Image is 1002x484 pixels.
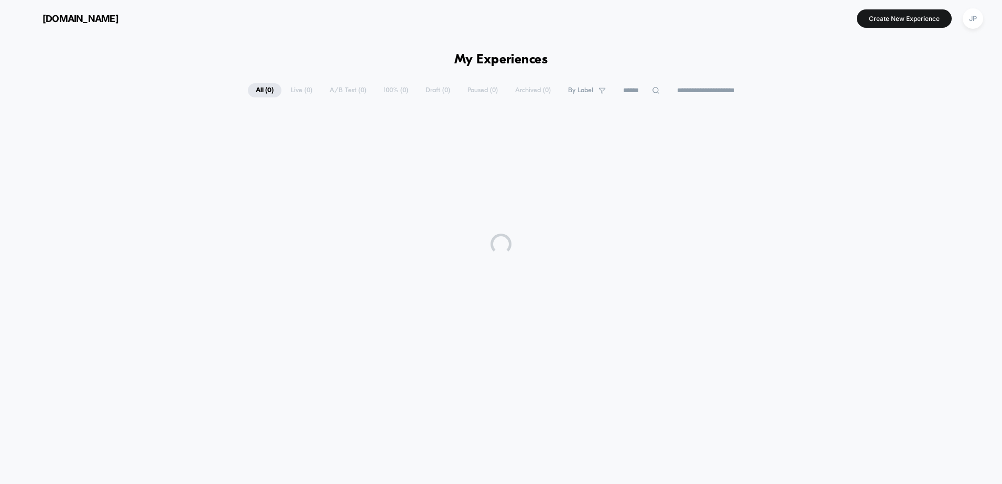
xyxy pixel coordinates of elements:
span: [DOMAIN_NAME] [42,13,118,24]
div: JP [963,8,983,29]
button: Create New Experience [857,9,952,28]
span: By Label [568,86,593,94]
button: JP [960,8,986,29]
h1: My Experiences [454,52,548,68]
span: All ( 0 ) [248,83,281,97]
button: [DOMAIN_NAME] [16,10,122,27]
